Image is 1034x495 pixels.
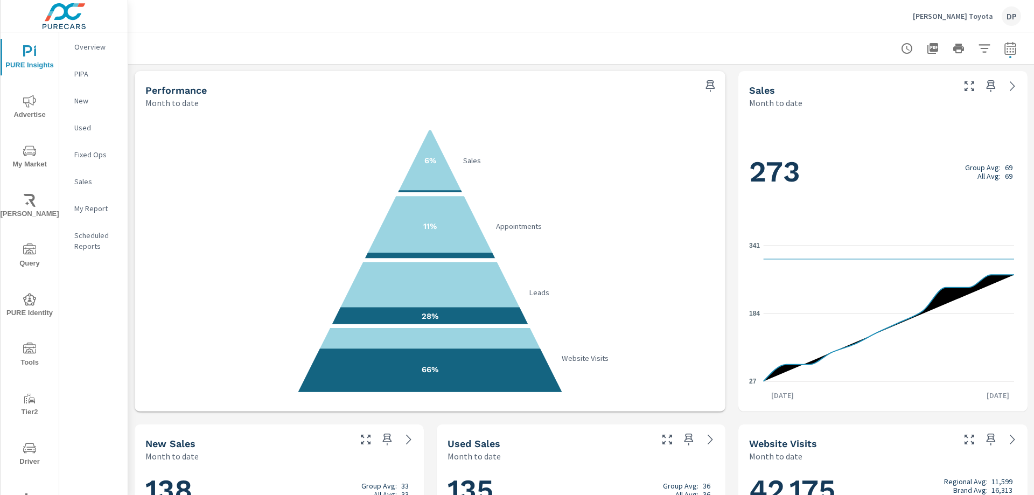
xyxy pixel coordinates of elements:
h1: 273 [749,154,1017,190]
text: 6% [424,156,436,165]
div: Overview [59,39,128,55]
div: My Report [59,200,128,217]
text: 184 [749,310,760,317]
text: Appointments [496,221,542,231]
a: See more details in report [702,431,719,448]
text: 66% [422,365,438,374]
span: [PERSON_NAME] [4,194,55,220]
button: Apply Filters [974,38,995,59]
button: Make Fullscreen [659,431,676,448]
p: All Avg: [977,172,1001,180]
p: 11,599 [991,477,1012,486]
span: Save this to your personalized report [680,431,697,448]
span: PURE Identity [4,293,55,319]
p: 33 [401,482,409,490]
span: Driver [4,442,55,468]
span: Save this to your personalized report [379,431,396,448]
button: Select Date Range [1000,38,1021,59]
span: My Market [4,144,55,171]
div: Sales [59,173,128,190]
span: Advertise [4,95,55,121]
div: DP [1002,6,1021,26]
div: Scheduled Reports [59,227,128,254]
h5: New Sales [145,438,195,449]
p: Sales [74,176,119,187]
div: Used [59,120,128,136]
div: PIPA [59,66,128,82]
button: Make Fullscreen [961,431,978,448]
span: Query [4,243,55,270]
span: PURE Insights [4,45,55,72]
h5: Used Sales [448,438,500,449]
button: Print Report [948,38,969,59]
div: New [59,93,128,109]
text: 341 [749,242,760,249]
p: Month to date [145,96,199,109]
h5: Sales [749,85,775,96]
text: Leads [529,288,549,297]
p: PIPA [74,68,119,79]
p: Group Avg: [663,482,698,490]
text: Sales [463,156,481,165]
p: 36 [703,482,710,490]
span: Tools [4,343,55,369]
span: Tier2 [4,392,55,419]
a: See more details in report [1004,431,1021,448]
p: Brand Avg: [953,486,988,494]
h5: Performance [145,85,207,96]
p: Month to date [749,96,802,109]
h5: Website Visits [749,438,817,449]
p: Fixed Ops [74,149,119,160]
p: Regional Avg: [944,477,988,486]
button: "Export Report to PDF" [922,38,944,59]
p: [PERSON_NAME] Toyota [913,11,993,21]
p: My Report [74,203,119,214]
text: 11% [423,221,437,231]
p: 69 [1005,163,1012,172]
a: See more details in report [1004,78,1021,95]
text: 28% [422,311,438,321]
span: Save this to your personalized report [982,431,1000,448]
p: [DATE] [979,390,1017,401]
p: New [74,95,119,106]
p: Month to date [749,450,802,463]
p: Month to date [145,450,199,463]
button: Make Fullscreen [357,431,374,448]
text: 27 [749,378,757,385]
p: 69 [1005,172,1012,180]
p: Group Avg: [965,163,1001,172]
div: Fixed Ops [59,147,128,163]
text: Website Visits [562,353,609,363]
p: Group Avg: [361,482,397,490]
p: Overview [74,41,119,52]
p: Month to date [448,450,501,463]
p: Used [74,122,119,133]
p: Scheduled Reports [74,230,119,252]
p: [DATE] [764,390,801,401]
p: 16,313 [991,486,1012,494]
